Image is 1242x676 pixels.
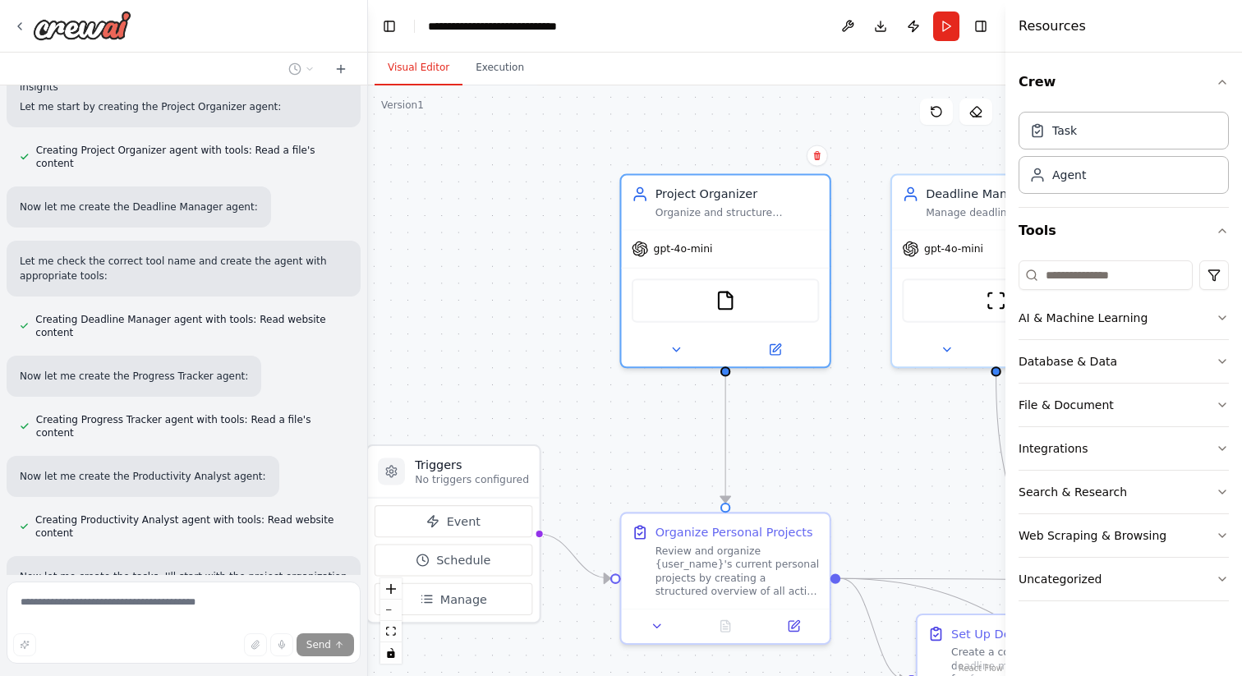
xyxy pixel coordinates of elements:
div: File & Document [1019,397,1114,413]
button: File & Document [1019,384,1229,426]
img: Logo [33,11,131,40]
button: Database & Data [1019,340,1229,383]
button: Send [297,633,354,656]
span: Event [447,513,481,530]
button: No output available [690,616,761,637]
span: gpt-4o-mini [924,242,983,255]
button: toggle interactivity [380,642,402,664]
div: Organize and structure personal projects for {user_name}, creating clear project plans, breaking ... [655,206,820,219]
button: Click to speak your automation idea [270,633,293,656]
button: fit view [380,621,402,642]
g: Edge from triggers to df67db5b-7f8c-44fc-81ce-264a4bcaccfe [538,526,611,587]
button: Switch to previous chat [282,59,321,79]
h3: Triggers [415,456,529,473]
button: Open in side panel [998,339,1093,360]
div: Version 1 [381,99,424,112]
div: Deadline ManagerManage deadlines and reminders for {user_name} by monitoring upcoming deadlines, ... [890,174,1102,369]
span: Schedule [436,552,490,569]
div: Manage deadlines and reminders for {user_name} by monitoring upcoming deadlines, creating calenda... [926,206,1090,219]
div: Agent [1052,167,1086,183]
img: ScrapeWebsiteTool [986,291,1006,311]
div: Crew [1019,105,1229,207]
div: Tools [1019,254,1229,614]
div: Review and organize {user_name}'s current personal projects by creating a structured overview of ... [655,544,820,598]
div: Deadline Manager [926,186,1090,203]
p: Let me start by creating the Project Organizer agent: [20,99,347,114]
p: Now let me create the tasks. I'll start with the project organization task: [20,569,347,599]
span: Creating Deadline Manager agent with tools: Read website content [35,313,347,339]
button: Hide left sidebar [378,15,401,38]
p: No triggers configured [415,473,529,486]
a: React Flow attribution [959,664,1003,673]
button: Crew [1019,59,1229,105]
button: Tools [1019,208,1229,254]
p: Now let me create the Deadline Manager agent: [20,200,258,214]
div: Project OrganizerOrganize and structure personal projects for {user_name}, creating clear project... [619,174,830,369]
img: FileReadTool [715,291,736,311]
button: Open in side panel [727,339,822,360]
div: Uncategorized [1019,571,1102,587]
div: Task [1052,122,1077,139]
div: Organize Personal Projects [655,524,813,541]
div: Organize Personal ProjectsReview and organize {user_name}'s current personal projects by creating... [619,512,830,645]
button: Integrations [1019,427,1229,470]
p: Let me check the correct tool name and create the agent with appropriate tools: [20,254,347,283]
button: Improve this prompt [13,633,36,656]
button: Delete node [807,145,828,167]
div: Set Up Deadline Reminders [951,625,1114,642]
button: Uncategorized [1019,558,1229,600]
g: Edge from 382011f8-781c-4325-b762-6c751536ee18 to df67db5b-7f8c-44fc-81ce-264a4bcaccfe [717,377,734,503]
button: Upload files [244,633,267,656]
span: Send [306,638,331,651]
span: Creating Productivity Analyst agent with tools: Read website content [35,513,347,540]
div: React Flow controls [380,578,402,664]
div: Integrations [1019,440,1088,457]
span: gpt-4o-mini [654,242,713,255]
button: Execution [462,51,537,85]
nav: breadcrumb [428,18,597,34]
p: Now let me create the Productivity Analyst agent: [20,469,266,484]
h4: Resources [1019,16,1086,36]
button: Start a new chat [328,59,354,79]
button: AI & Machine Learning [1019,297,1229,339]
button: Search & Research [1019,471,1229,513]
div: Database & Data [1019,353,1117,370]
button: Hide right sidebar [969,15,992,38]
div: Web Scraping & Browsing [1019,527,1166,544]
button: Manage [375,583,532,615]
button: Event [375,505,532,537]
button: Web Scraping & Browsing [1019,514,1229,557]
button: Open in side panel [765,616,823,637]
p: Now let me create the Progress Tracker agent: [20,369,248,384]
button: zoom out [380,600,402,621]
span: Creating Project Organizer agent with tools: Read a file's content [36,144,347,170]
button: Visual Editor [375,51,462,85]
button: Schedule [375,544,532,576]
div: Project Organizer [655,186,820,203]
g: Edge from 8b88da7e-0923-43b4-be06-62ab658fbf18 to e70e051c-8939-4522-b723-becc473307d9 [987,377,1029,605]
div: Search & Research [1019,484,1127,500]
div: AI & Machine Learning [1019,310,1148,326]
button: zoom in [380,578,402,600]
span: Manage [440,591,487,608]
div: TriggersNo triggers configuredEventScheduleManage [366,444,541,623]
span: Creating Progress Tracker agent with tools: Read a file's content [36,413,347,439]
